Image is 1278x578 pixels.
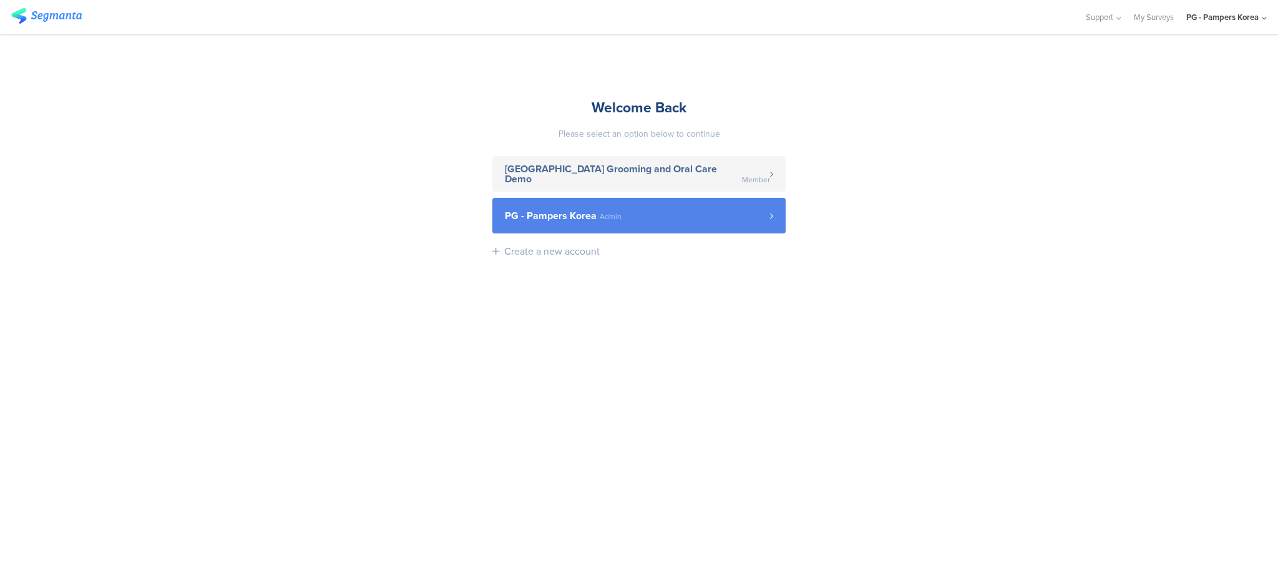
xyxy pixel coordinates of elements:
span: Admin [600,213,622,220]
span: Support [1086,11,1113,23]
div: PG - Pampers Korea [1186,11,1259,23]
span: Member [742,176,770,184]
span: PG - Pampers Korea [505,211,597,221]
div: Create a new account [504,244,600,258]
div: Please select an option below to continue [492,127,786,140]
img: segmanta logo [11,8,82,24]
div: Welcome Back [492,97,786,118]
a: [GEOGRAPHIC_DATA] Grooming and Oral Care Demo Member [492,156,786,192]
a: PG - Pampers Korea Admin [492,198,786,233]
span: [GEOGRAPHIC_DATA] Grooming and Oral Care Demo [505,164,739,184]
